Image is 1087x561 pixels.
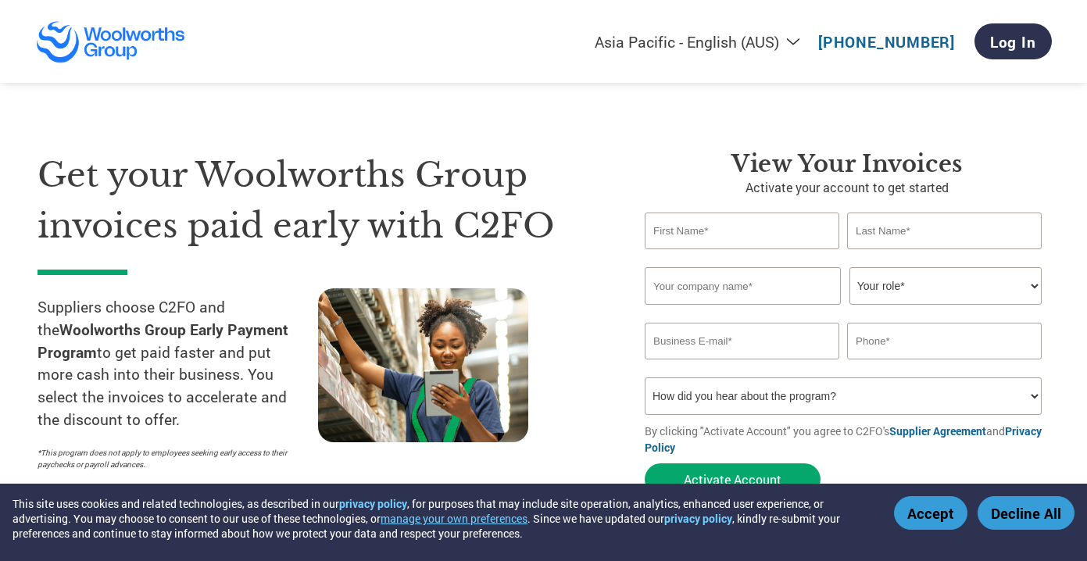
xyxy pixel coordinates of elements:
[974,23,1052,59] a: Log In
[38,320,288,362] strong: Woolworths Group Early Payment Program
[978,496,1074,530] button: Decline All
[847,361,1042,371] div: Inavlid Phone Number
[645,213,839,249] input: First Name*
[645,178,1049,197] p: Activate your account to get started
[645,251,839,261] div: Invalid first name or first name is too long
[645,423,1042,455] a: Privacy Policy
[645,423,1049,456] p: By clicking "Activate Account" you agree to C2FO's and
[818,32,955,52] a: [PHONE_NUMBER]
[318,288,528,442] img: supply chain worker
[645,150,1049,178] h3: View your invoices
[38,150,598,251] h1: Get your Woolworths Group invoices paid early with C2FO
[889,423,986,438] a: Supplier Agreement
[36,20,187,63] img: Woolworths Group
[38,447,302,470] p: *This program does not apply to employees seeking early access to their paychecks or payroll adva...
[849,267,1042,305] select: Title/Role
[645,306,1042,316] div: Invalid company name or company name is too long
[664,511,732,526] a: privacy policy
[645,267,841,305] input: Your company name*
[645,323,839,359] input: Invalid Email format
[645,463,821,495] button: Activate Account
[38,296,318,431] p: Suppliers choose C2FO and the to get paid faster and put more cash into their business. You selec...
[645,361,839,371] div: Inavlid Email Address
[894,496,967,530] button: Accept
[381,511,527,526] button: manage your own preferences
[847,323,1042,359] input: Phone*
[339,496,407,511] a: privacy policy
[13,496,871,541] div: This site uses cookies and related technologies, as described in our , for purposes that may incl...
[847,213,1042,249] input: Last Name*
[847,251,1042,261] div: Invalid last name or last name is too long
